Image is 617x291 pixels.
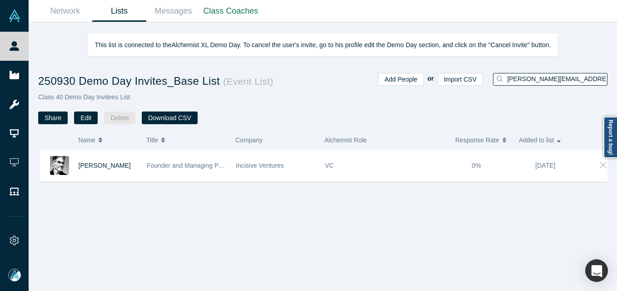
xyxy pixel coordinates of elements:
a: Class Coaches [200,0,261,22]
p: Class 40 Demo Day Invitees List [38,92,323,102]
a: Report a bug! [603,116,617,158]
button: Edit [74,112,98,124]
button: Response Rate [455,131,509,150]
img: Mia Scott's Account [8,269,21,281]
button: Share [38,112,68,124]
button: Added to list [519,131,573,150]
span: Incisive Ventures [236,162,284,169]
a: Network [38,0,92,22]
span: Alchemist Role [324,136,367,144]
button: Download CSV [142,112,198,124]
div: This list is connected to the Alchemist XL Demo Day . To cancel the user's invite, go to his prof... [88,34,558,57]
a: Lists [92,0,146,22]
span: Title [146,131,158,150]
span: VC [325,162,333,169]
img: Martin Tobias's Profile Image [50,156,69,175]
input: Search this list [506,73,607,85]
span: Company [235,136,263,144]
span: Response Rate [455,131,499,150]
small: ( Event List ) [220,76,274,87]
button: Title [146,131,226,150]
span: 0% [472,162,481,169]
button: Delete [104,112,135,124]
span: [DATE] [535,162,555,169]
button: Name [79,131,137,150]
span: Name [79,131,95,150]
a: Messages [146,0,200,22]
img: Alchemist Vault Logo [8,10,21,22]
button: Import CSV [438,73,483,86]
h1: 250930 Demo Day Invites_Base List [38,73,323,89]
span: Founder and Managing Partner [147,162,235,169]
button: Add People [378,73,423,86]
a: [PERSON_NAME] [79,162,131,169]
b: or [428,75,434,82]
span: Added to list [519,131,554,150]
